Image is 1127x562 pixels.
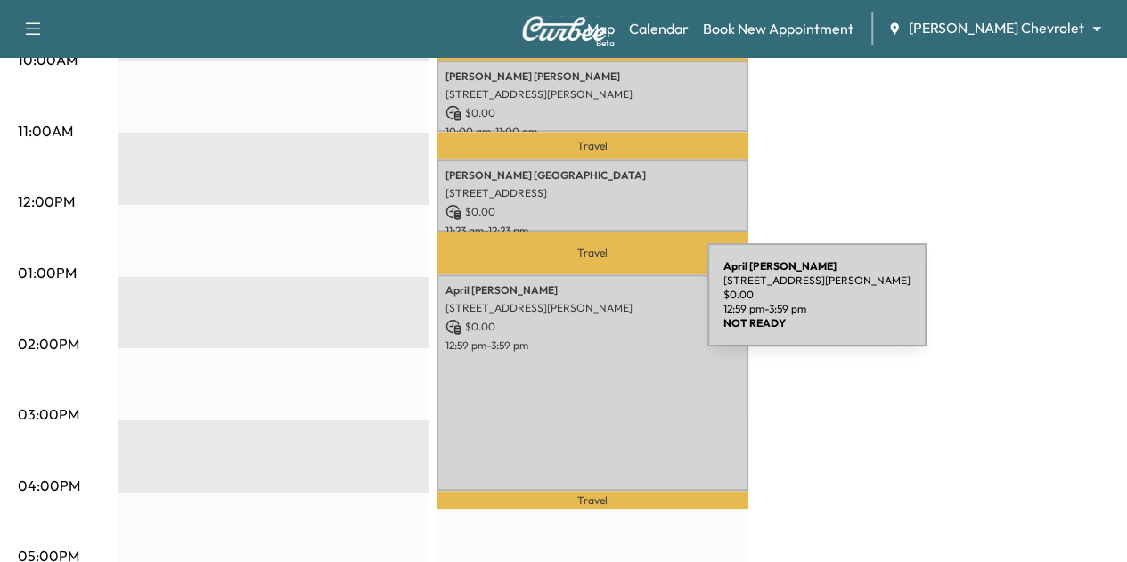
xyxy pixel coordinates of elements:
p: Travel [437,232,748,274]
p: $ 0.00 [445,319,739,335]
a: MapBeta [587,18,615,39]
span: [PERSON_NAME] Chevrolet [909,18,1084,38]
p: [STREET_ADDRESS] [445,186,739,200]
p: 11:00AM [18,120,73,142]
p: 12:59 pm - 3:59 pm [723,302,911,316]
p: 11:23 am - 12:23 pm [445,224,739,238]
img: Curbee Logo [521,16,607,41]
p: Travel [437,491,748,510]
b: NOT READY [723,316,786,330]
p: 01:00PM [18,262,77,283]
a: Calendar [629,18,689,39]
p: 12:59 pm - 3:59 pm [445,338,739,353]
p: Travel [437,132,748,159]
p: $ 0.00 [445,105,739,121]
p: [STREET_ADDRESS][PERSON_NAME] [445,87,739,102]
p: 12:00PM [18,191,75,212]
b: April [PERSON_NAME] [723,259,837,273]
p: 10:00AM [18,49,78,70]
p: 03:00PM [18,403,79,425]
a: Book New Appointment [703,18,853,39]
p: 04:00PM [18,475,80,496]
div: Beta [596,37,615,50]
p: [PERSON_NAME] [PERSON_NAME] [445,69,739,84]
p: 02:00PM [18,333,79,354]
p: $ 0.00 [723,288,911,302]
p: April [PERSON_NAME] [445,283,739,297]
p: [PERSON_NAME] [GEOGRAPHIC_DATA] [445,168,739,183]
p: [STREET_ADDRESS][PERSON_NAME] [723,273,911,288]
p: 10:00 am - 11:00 am [445,125,739,139]
p: [STREET_ADDRESS][PERSON_NAME] [445,301,739,315]
p: $ 0.00 [445,204,739,220]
